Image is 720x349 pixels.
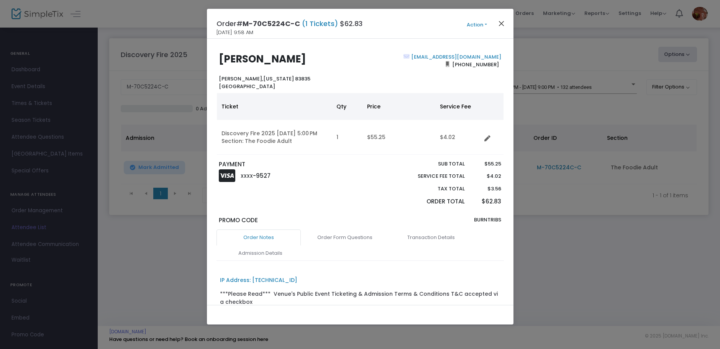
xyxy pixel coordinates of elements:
p: Tax Total [400,185,465,193]
p: Service Fee Total [400,172,465,180]
td: 1 [332,120,362,155]
p: Order Total [400,197,465,206]
td: $4.02 [435,120,481,155]
span: [DATE] 9:58 AM [216,29,253,36]
span: XXXX [241,173,253,179]
div: BURNTRIBS [360,216,505,230]
span: (1 Tickets) [300,19,340,28]
th: Price [362,93,435,120]
p: Sub total [400,160,465,168]
p: $55.25 [472,160,501,168]
th: Qty [332,93,362,120]
th: Ticket [217,93,332,120]
a: Admission Details [218,245,303,261]
b: [US_STATE] 83835 [GEOGRAPHIC_DATA] [219,75,310,90]
span: [PERSON_NAME], [219,75,263,82]
td: $55.25 [362,120,435,155]
a: [EMAIL_ADDRESS][DOMAIN_NAME] [410,53,501,61]
span: [PHONE_NUMBER] [449,58,501,70]
p: $3.56 [472,185,501,193]
span: -9527 [253,172,271,180]
th: Service Fee [435,93,481,120]
span: M-70C5224C-C [243,19,300,28]
a: Transaction Details [389,229,473,246]
p: Promo Code [219,216,356,225]
p: $4.02 [472,172,501,180]
p: $62.83 [472,197,501,206]
button: Action [454,21,500,29]
a: Order Notes [216,229,301,246]
td: Discovery Fire 2025 [DATE] 5:00 PM Section: The Foodie Adult [217,120,332,155]
h4: Order# $62.83 [216,18,362,29]
p: PAYMENT [219,160,356,169]
div: Data table [217,93,504,155]
button: Close [496,18,506,28]
a: Order Form Questions [303,229,387,246]
div: IP Address: [TECHNICAL_ID] [220,276,297,284]
div: ***Please Read*** Venue's Public Event Ticketing & Admission Terms & Conditions T&C accepted via ... [220,290,500,306]
b: [PERSON_NAME] [219,52,306,66]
